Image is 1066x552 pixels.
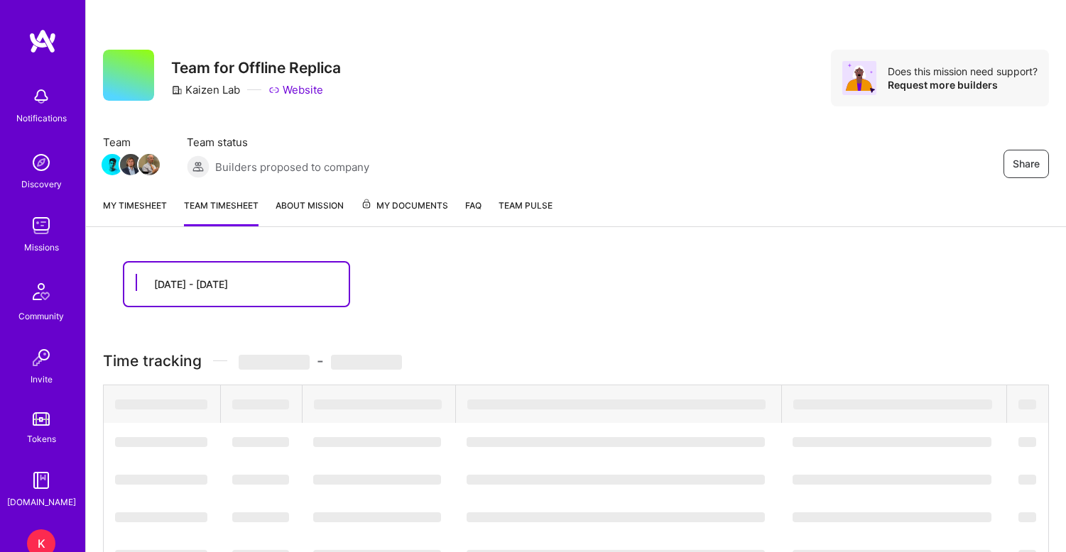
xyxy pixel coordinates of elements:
[239,355,310,370] span: ‌
[1013,157,1040,171] span: Share
[232,399,289,409] span: ‌
[24,240,59,255] div: Missions
[103,153,121,177] a: Team Member Avatar
[27,148,55,177] img: discovery
[232,512,289,522] span: ‌
[138,154,160,175] img: Team Member Avatar
[1018,512,1036,522] span: ‌
[313,437,441,447] span: ‌
[21,177,62,192] div: Discovery
[103,352,1049,370] h3: Time tracking
[171,84,183,96] i: icon CompanyGray
[7,495,76,509] div: [DOMAIN_NAME]
[27,82,55,111] img: bell
[239,352,402,370] span: -
[313,475,441,485] span: ‌
[103,198,167,226] a: My timesheet
[171,82,240,97] div: Kaizen Lab
[467,399,766,409] span: ‌
[215,160,369,175] span: Builders proposed to company
[24,275,58,309] img: Community
[27,431,56,446] div: Tokens
[1018,475,1036,485] span: ‌
[467,512,765,522] span: ‌
[27,343,55,372] img: Invite
[120,154,141,175] img: Team Member Avatar
[154,277,228,292] div: [DATE] - [DATE]
[28,28,57,54] img: logo
[33,412,50,426] img: tokens
[103,135,158,150] span: Team
[888,78,1038,92] div: Request more builders
[18,309,64,324] div: Community
[314,399,442,409] span: ‌
[793,475,991,485] span: ‌
[467,437,765,447] span: ‌
[16,111,67,126] div: Notifications
[232,437,289,447] span: ‌
[313,512,441,522] span: ‌
[793,399,992,409] span: ‌
[102,154,123,175] img: Team Member Avatar
[115,399,207,409] span: ‌
[187,155,210,178] img: Builders proposed to company
[361,198,448,226] a: My Documents
[888,65,1038,78] div: Does this mission need support?
[1018,437,1036,447] span: ‌
[467,475,765,485] span: ‌
[276,198,344,226] a: About Mission
[331,355,402,370] span: ‌
[115,512,207,522] span: ‌
[268,82,323,97] a: Website
[115,475,207,485] span: ‌
[842,61,876,95] img: Avatar
[27,466,55,495] img: guide book
[1018,399,1036,409] span: ‌
[1004,150,1049,178] button: Share
[121,153,140,177] a: Team Member Avatar
[793,437,991,447] span: ‌
[187,135,369,150] span: Team status
[171,59,341,77] h3: Team for Offline Replica
[499,198,553,226] a: Team Pulse
[361,198,448,214] span: My Documents
[793,512,991,522] span: ‌
[232,475,289,485] span: ‌
[115,437,207,447] span: ‌
[31,372,53,387] div: Invite
[27,211,55,240] img: teamwork
[140,153,158,177] a: Team Member Avatar
[184,198,259,226] a: Team timesheet
[465,198,482,226] a: FAQ
[499,200,553,211] span: Team Pulse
